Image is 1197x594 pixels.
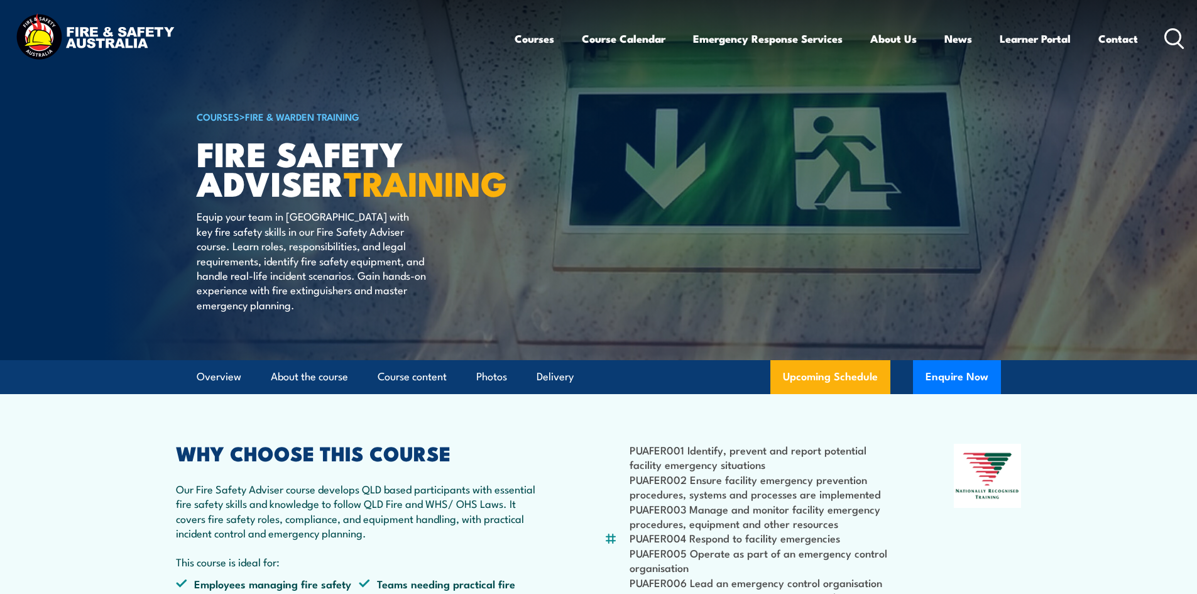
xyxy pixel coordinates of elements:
a: Course Calendar [582,22,665,55]
a: Courses [515,22,554,55]
a: News [944,22,972,55]
a: Emergency Response Services [693,22,843,55]
p: This course is ideal for: [176,554,543,569]
a: Delivery [537,360,574,393]
h1: FIRE SAFETY ADVISER [197,138,507,197]
li: PUAFER001 Identify, prevent and report potential facility emergency situations [630,443,893,472]
p: Equip your team in [GEOGRAPHIC_DATA] with key fire safety skills in our Fire Safety Adviser cours... [197,209,426,312]
li: PUAFER006 Lead an emergency control organisation [630,575,893,590]
a: Learner Portal [1000,22,1071,55]
a: Course content [378,360,447,393]
a: COURSES [197,109,239,123]
a: About the course [271,360,348,393]
a: Fire & Warden Training [245,109,359,123]
a: About Us [870,22,917,55]
li: PUAFER003 Manage and monitor facility emergency procedures, equipment and other resources [630,502,893,531]
a: Upcoming Schedule [770,360,890,394]
h6: > [197,109,507,124]
li: PUAFER004 Respond to facility emergencies [630,531,893,545]
a: Overview [197,360,241,393]
button: Enquire Now [913,360,1001,394]
img: Nationally Recognised Training logo. [954,444,1022,508]
a: Photos [476,360,507,393]
p: Our Fire Safety Adviser course develops QLD based participants with essential fire safety skills ... [176,481,543,541]
li: PUAFER005 Operate as part of an emergency control organisation [630,546,893,575]
h2: WHY CHOOSE THIS COURSE [176,444,543,461]
li: PUAFER002 Ensure facility emergency prevention procedures, systems and processes are implemented [630,472,893,502]
a: Contact [1098,22,1138,55]
strong: TRAINING [344,156,507,208]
